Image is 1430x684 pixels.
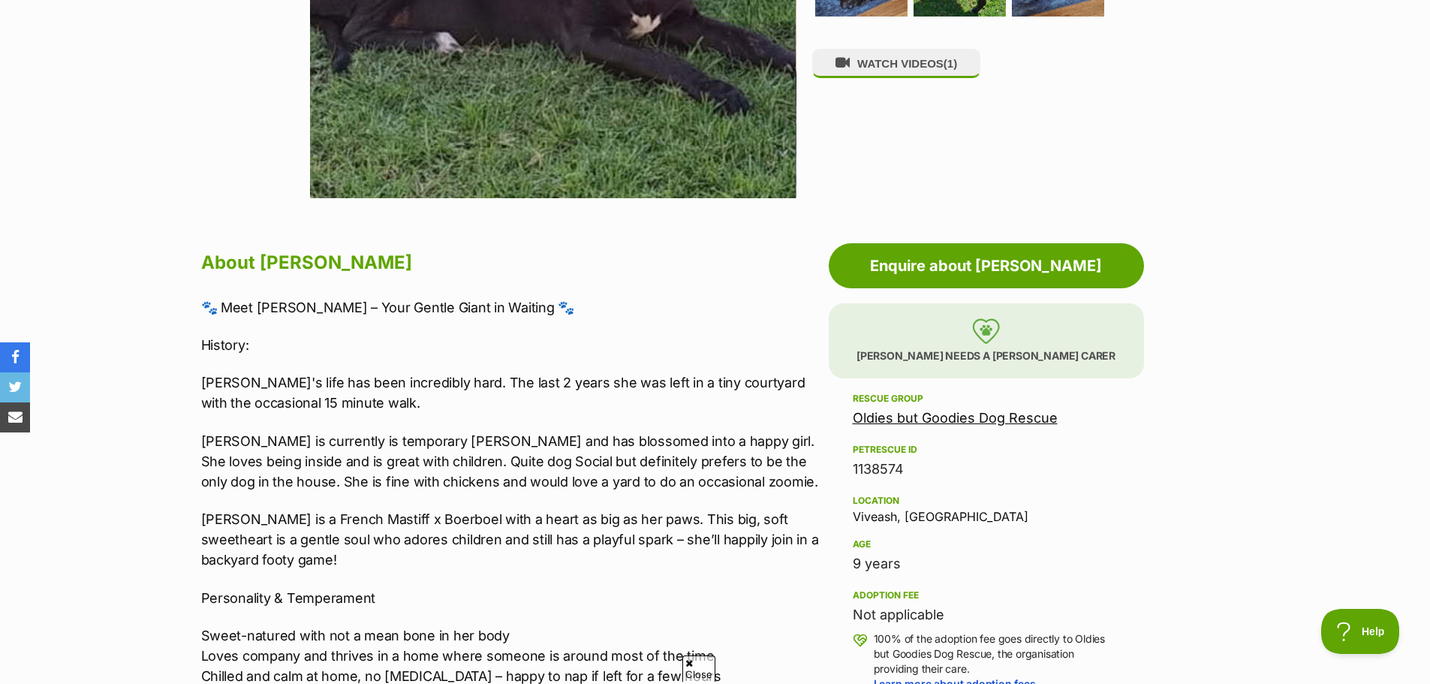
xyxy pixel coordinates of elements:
span: Close [682,655,715,682]
div: PetRescue ID [853,444,1120,456]
div: Location [853,495,1120,507]
p: 🐾 Meet [PERSON_NAME] – Your Gentle Giant in Waiting 🐾 [201,297,821,318]
p: [PERSON_NAME] needs a [PERSON_NAME] carer [829,303,1144,378]
p: [PERSON_NAME]'s life has been incredibly hard. The last 2 years she was left in a tiny courtyard ... [201,372,821,413]
p: [PERSON_NAME] is a French Mastiff x Boerboel with a heart as big as her paws. This big, soft swee... [201,509,821,570]
p: History: [201,335,821,355]
a: Enquire about [PERSON_NAME] [829,243,1144,288]
button: WATCH VIDEOS(1) [812,49,980,78]
a: Oldies but Goodies Dog Rescue [853,410,1058,426]
div: Adoption fee [853,589,1120,601]
img: foster-care-31f2a1ccfb079a48fc4dc6d2a002ce68c6d2b76c7ccb9e0da61f6cd5abbf869a.svg [972,318,1000,344]
span: (1) [944,57,957,70]
iframe: Help Scout Beacon - Open [1321,609,1400,654]
div: Rescue group [853,393,1120,405]
div: Viveash, [GEOGRAPHIC_DATA] [853,492,1120,523]
div: 1138574 [853,459,1120,480]
div: Not applicable [853,604,1120,625]
h2: About [PERSON_NAME] [201,246,821,279]
div: Age [853,538,1120,550]
p: [PERSON_NAME] is currently is temporary [PERSON_NAME] and has blossomed into a happy girl. She lo... [201,431,821,492]
p: Personality & Temperament [201,588,821,608]
div: 9 years [853,553,1120,574]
